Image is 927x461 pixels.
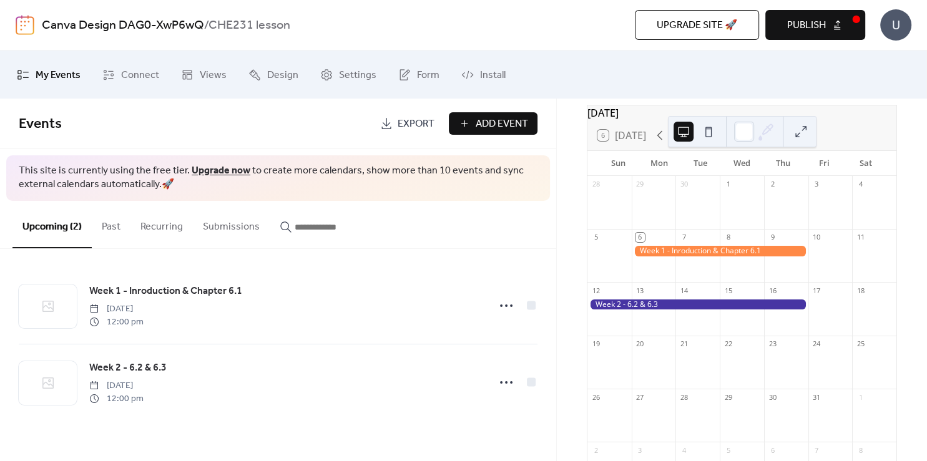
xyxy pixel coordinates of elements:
[591,445,601,455] div: 2
[93,56,169,94] a: Connect
[632,246,808,256] div: Week 1 - Inroduction & Chapter 6.1
[845,151,886,176] div: Sat
[721,151,762,176] div: Wed
[36,66,81,85] span: My Events
[89,303,144,316] span: [DATE]
[89,283,242,299] a: Week 1 - Inroduction & Chapter 6.1
[204,14,208,37] b: /
[192,161,250,180] a: Upgrade now
[130,201,193,247] button: Recurring
[635,286,645,295] div: 13
[89,361,167,376] span: Week 2 - 6.2 & 6.3
[89,379,144,392] span: [DATE]
[763,151,804,176] div: Thu
[476,117,528,132] span: Add Event
[16,15,34,35] img: logo
[856,445,865,455] div: 8
[172,56,236,94] a: Views
[89,284,242,299] span: Week 1 - Inroduction & Chapter 6.1
[812,392,822,402] div: 31
[679,233,689,242] div: 7
[768,392,777,402] div: 30
[587,299,808,310] div: Week 2 - 6.2 & 6.3
[587,105,896,120] div: [DATE]
[723,392,733,402] div: 29
[880,9,911,41] div: U
[635,339,645,349] div: 20
[311,56,386,94] a: Settings
[639,151,680,176] div: Mon
[267,66,298,85] span: Design
[635,445,645,455] div: 3
[856,339,865,349] div: 25
[856,233,865,242] div: 11
[768,233,777,242] div: 9
[812,286,822,295] div: 17
[480,66,506,85] span: Install
[208,14,290,37] b: CHE231 lesson
[591,286,601,295] div: 12
[89,392,144,405] span: 12:00 pm
[19,110,62,138] span: Events
[635,10,759,40] button: Upgrade site 🚀
[657,18,737,33] span: Upgrade site 🚀
[92,201,130,247] button: Past
[635,180,645,189] div: 29
[679,286,689,295] div: 14
[679,339,689,349] div: 21
[417,66,439,85] span: Form
[591,180,601,189] div: 28
[812,233,822,242] div: 10
[723,180,733,189] div: 1
[200,66,227,85] span: Views
[765,10,865,40] button: Publish
[812,339,822,349] div: 24
[19,164,537,192] span: This site is currently using the free tier. to create more calendars, show more than 10 events an...
[193,201,270,247] button: Submissions
[768,445,777,455] div: 6
[723,339,733,349] div: 22
[856,180,865,189] div: 4
[680,151,721,176] div: Tue
[856,392,865,402] div: 1
[812,445,822,455] div: 7
[856,286,865,295] div: 18
[339,66,376,85] span: Settings
[121,66,159,85] span: Connect
[768,286,777,295] div: 16
[768,339,777,349] div: 23
[635,233,645,242] div: 6
[591,339,601,349] div: 19
[89,316,144,329] span: 12:00 pm
[371,112,444,135] a: Export
[12,201,92,248] button: Upcoming (2)
[787,18,826,33] span: Publish
[452,56,515,94] a: Install
[89,360,167,376] a: Week 2 - 6.2 & 6.3
[679,445,689,455] div: 4
[768,180,777,189] div: 2
[42,14,204,37] a: Canva Design DAG0-XwP6wQ
[723,445,733,455] div: 5
[804,151,845,176] div: Fri
[449,112,537,135] button: Add Event
[389,56,449,94] a: Form
[398,117,434,132] span: Export
[591,392,601,402] div: 26
[635,392,645,402] div: 27
[591,233,601,242] div: 5
[239,56,308,94] a: Design
[679,180,689,189] div: 30
[812,180,822,189] div: 3
[723,286,733,295] div: 15
[597,151,639,176] div: Sun
[7,56,90,94] a: My Events
[679,392,689,402] div: 28
[723,233,733,242] div: 8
